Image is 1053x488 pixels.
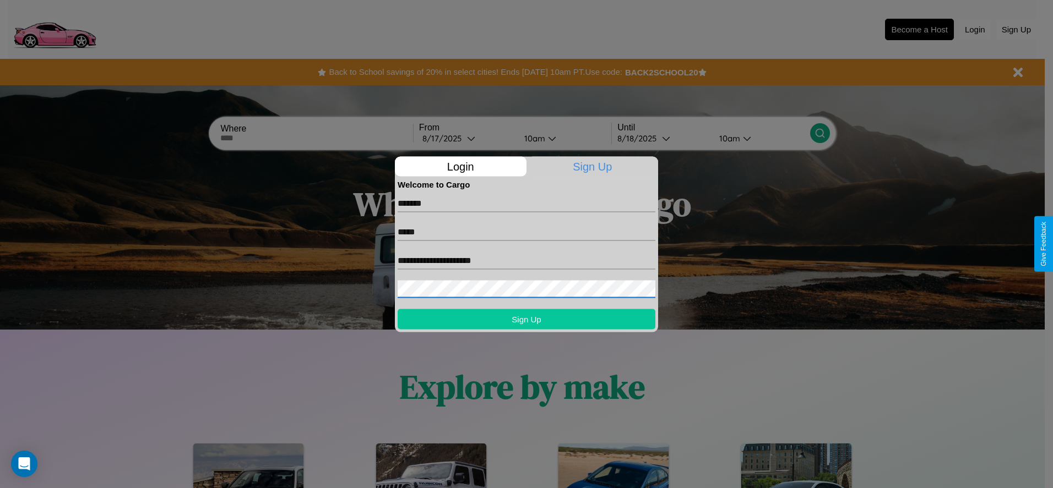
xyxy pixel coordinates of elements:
[1040,222,1047,266] div: Give Feedback
[398,179,655,189] h4: Welcome to Cargo
[11,451,37,477] div: Open Intercom Messenger
[527,156,659,176] p: Sign Up
[395,156,526,176] p: Login
[398,309,655,329] button: Sign Up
